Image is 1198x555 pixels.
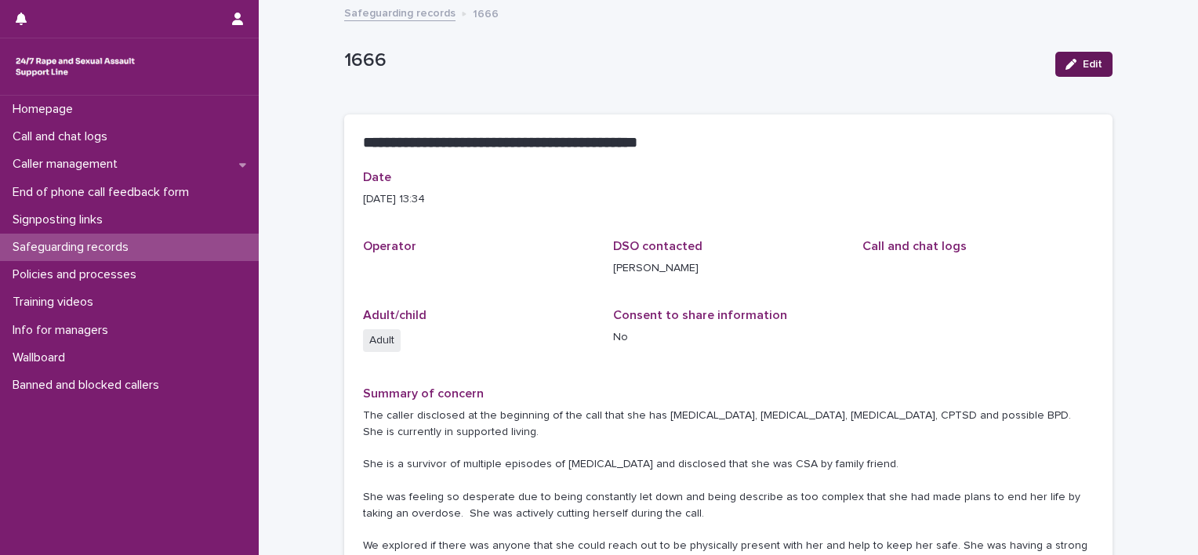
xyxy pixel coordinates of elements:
[6,350,78,365] p: Wallboard
[6,185,201,200] p: End of phone call feedback form
[6,267,149,282] p: Policies and processes
[1083,59,1102,70] span: Edit
[13,51,138,82] img: rhQMoQhaT3yELyF149Cw
[363,329,401,352] span: Adult
[6,102,85,117] p: Homepage
[6,240,141,255] p: Safeguarding records
[363,171,391,183] span: Date
[613,329,844,346] p: No
[6,212,115,227] p: Signposting links
[363,191,1094,208] p: [DATE] 13:34
[862,240,967,252] span: Call and chat logs
[1055,52,1113,77] button: Edit
[6,129,120,144] p: Call and chat logs
[613,309,787,321] span: Consent to share information
[613,260,844,277] p: [PERSON_NAME]
[6,323,121,338] p: Info for managers
[344,49,1043,72] p: 1666
[6,378,172,393] p: Banned and blocked callers
[6,295,106,310] p: Training videos
[363,309,427,321] span: Adult/child
[363,240,416,252] span: Operator
[6,157,130,172] p: Caller management
[363,387,484,400] span: Summary of concern
[613,240,702,252] span: DSO contacted
[344,3,456,21] a: Safeguarding records
[473,4,499,21] p: 1666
